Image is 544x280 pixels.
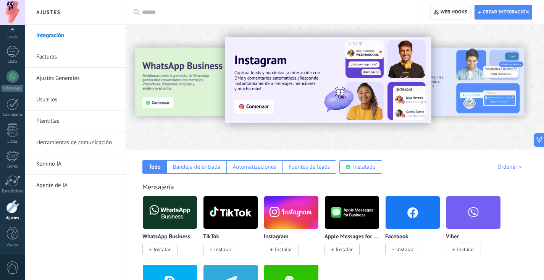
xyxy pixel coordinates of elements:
a: Agente de IA [36,175,118,196]
div: Ajustes [2,216,24,221]
li: Agente de IA [25,175,126,196]
div: Leads [2,35,24,40]
p: TikTok [203,234,219,240]
div: Facebook [385,196,446,264]
li: Facturas [25,46,126,68]
div: Instalado [353,163,376,171]
div: Listas [2,139,24,144]
span: Crear integración [483,9,529,15]
span: Instalar [275,246,292,253]
a: Usuarios [36,89,118,111]
li: Kommo IA [25,153,126,175]
img: logo_main.png [143,194,197,231]
a: Ajustes Generales [36,68,118,89]
div: Apple Messages for Business [324,196,385,264]
p: WhatsApp Business [142,234,190,240]
div: Automatizaciones [233,163,276,171]
div: TikTok [203,196,264,264]
div: Correo [2,164,24,169]
div: Chats [2,59,24,64]
li: Plantillas [25,111,126,132]
div: Ayuda [2,243,24,247]
button: Web hooks [430,5,470,20]
a: Integración [36,25,118,46]
img: Slide 2 [362,48,524,116]
li: Ajustes Generales [25,68,126,89]
img: instagram.png [264,194,318,231]
p: Viber [446,234,459,240]
img: Slide 3 [135,48,297,116]
a: Facturas [36,46,118,68]
p: Instagram [264,234,288,240]
img: viber.png [446,194,500,231]
a: Kommo IA [36,153,118,175]
span: Instalar [396,246,413,253]
div: Fuentes de leads [289,163,330,171]
li: Herramientas de comunicación [25,132,126,153]
img: facebook.png [386,194,440,231]
a: Herramientas de comunicación [36,132,118,153]
p: Facebook [385,234,408,240]
div: Estadísticas [2,189,24,194]
img: logo_main.png [325,194,379,231]
div: Todo [149,163,161,171]
span: Instalar [457,246,474,253]
span: Instalar [214,246,231,253]
div: WhatsApp [2,85,23,92]
span: Instalar [336,246,353,253]
li: Integración [25,25,126,46]
button: Crear integración [475,5,532,20]
p: Apple Messages for Business [324,234,379,240]
div: Bandeja de entrada [173,163,220,171]
a: Plantillas [36,111,118,132]
div: Viber [446,196,507,264]
span: Instalar [153,246,171,253]
div: Ordenar [497,163,525,171]
a: Mensajería [142,182,174,191]
img: Slide 1 [225,37,431,123]
span: Web hooks [441,9,467,15]
div: Calendario [2,112,24,117]
div: Instagram [264,196,324,264]
div: WhatsApp Business [142,196,203,264]
img: logo_main.png [203,194,258,231]
li: Usuarios [25,89,126,111]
